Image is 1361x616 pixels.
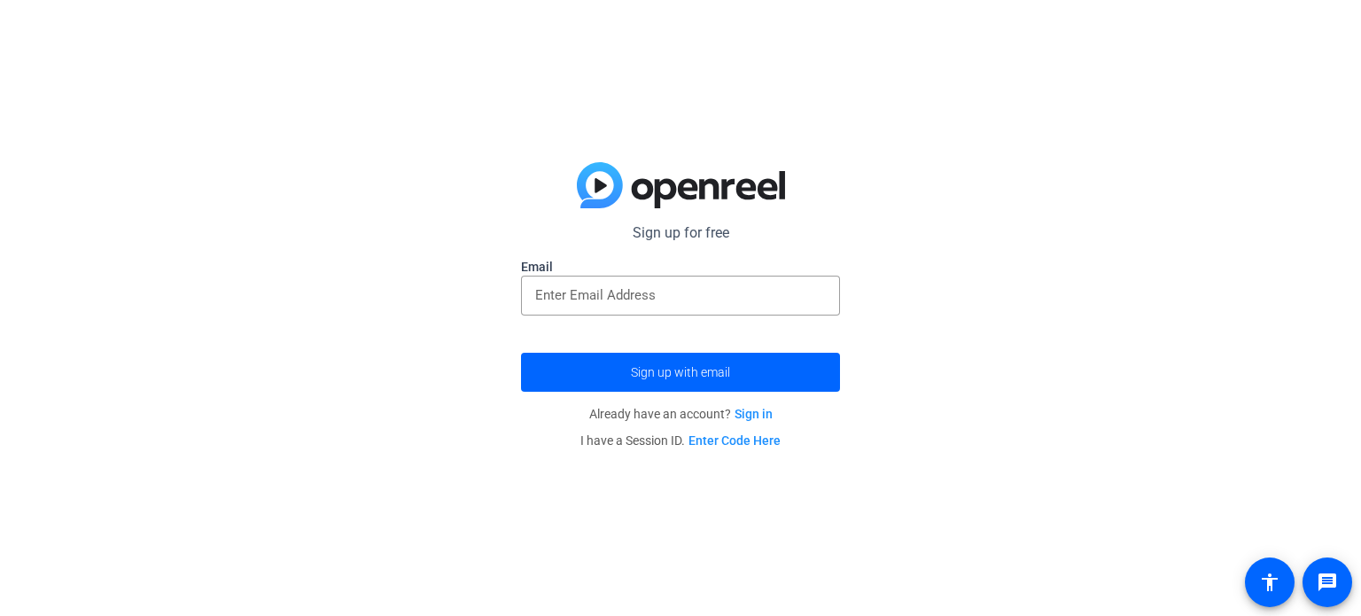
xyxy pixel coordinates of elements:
input: Enter Email Address [535,285,826,306]
a: Enter Code Here [688,433,781,448]
span: Already have an account? [589,407,773,421]
mat-icon: accessibility [1259,572,1280,593]
p: Sign up for free [521,222,840,244]
img: blue-gradient.svg [577,162,785,208]
mat-icon: message [1317,572,1338,593]
label: Email [521,258,840,276]
a: Sign in [735,407,773,421]
button: Sign up with email [521,353,840,392]
span: I have a Session ID. [580,433,781,448]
